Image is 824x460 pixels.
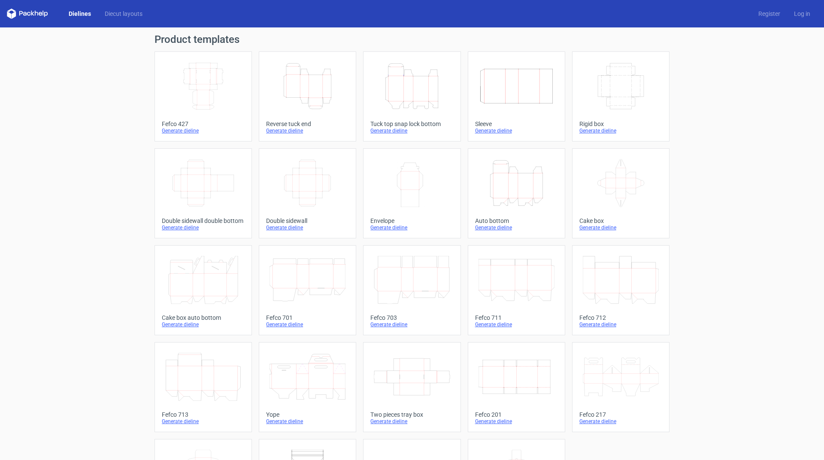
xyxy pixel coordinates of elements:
a: Fefco 711Generate dieline [468,245,565,335]
div: Generate dieline [370,321,453,328]
a: Tuck top snap lock bottomGenerate dieline [363,51,460,141]
a: Cake boxGenerate dieline [572,148,669,238]
div: Generate dieline [370,418,453,425]
div: Generate dieline [162,321,245,328]
div: Generate dieline [266,127,349,134]
div: Generate dieline [162,224,245,231]
div: Generate dieline [370,127,453,134]
a: EnvelopeGenerate dieline [363,148,460,238]
div: Generate dieline [162,127,245,134]
div: Rigid box [579,120,662,127]
a: Rigid boxGenerate dieline [572,51,669,141]
div: Generate dieline [475,418,558,425]
div: Cake box auto bottom [162,314,245,321]
a: Fefco 713Generate dieline [154,342,252,432]
div: Auto bottom [475,217,558,224]
div: Envelope [370,217,453,224]
div: Fefco 711 [475,314,558,321]
a: Fefco 701Generate dieline [259,245,356,335]
a: Diecut layouts [98,9,149,18]
div: Generate dieline [475,321,558,328]
a: Double sidewallGenerate dieline [259,148,356,238]
a: Fefco 201Generate dieline [468,342,565,432]
a: Two pieces tray boxGenerate dieline [363,342,460,432]
div: Generate dieline [579,224,662,231]
div: Fefco 701 [266,314,349,321]
div: Generate dieline [475,224,558,231]
div: Sleeve [475,120,558,127]
a: Auto bottomGenerate dieline [468,148,565,238]
div: Two pieces tray box [370,411,453,418]
div: Fefco 703 [370,314,453,321]
h1: Product templates [154,34,669,45]
div: Yope [266,411,349,418]
a: SleeveGenerate dieline [468,51,565,141]
a: Cake box auto bottomGenerate dieline [154,245,252,335]
div: Tuck top snap lock bottom [370,120,453,127]
a: Fefco 712Generate dieline [572,245,669,335]
a: YopeGenerate dieline [259,342,356,432]
a: Double sidewall double bottomGenerate dieline [154,148,252,238]
div: Fefco 712 [579,314,662,321]
a: Fefco 217Generate dieline [572,342,669,432]
a: Log in [787,9,817,18]
div: Fefco 217 [579,411,662,418]
a: Fefco 703Generate dieline [363,245,460,335]
div: Generate dieline [579,418,662,425]
div: Generate dieline [162,418,245,425]
div: Double sidewall [266,217,349,224]
div: Fefco 713 [162,411,245,418]
a: Register [751,9,787,18]
a: Fefco 427Generate dieline [154,51,252,141]
a: Dielines [62,9,98,18]
div: Generate dieline [266,224,349,231]
div: Reverse tuck end [266,120,349,127]
div: Double sidewall double bottom [162,217,245,224]
div: Fefco 201 [475,411,558,418]
div: Generate dieline [370,224,453,231]
div: Cake box [579,217,662,224]
div: Generate dieline [266,321,349,328]
a: Reverse tuck endGenerate dieline [259,51,356,141]
div: Generate dieline [579,321,662,328]
div: Generate dieline [475,127,558,134]
div: Fefco 427 [162,120,245,127]
div: Generate dieline [266,418,349,425]
div: Generate dieline [579,127,662,134]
